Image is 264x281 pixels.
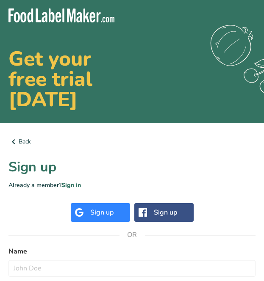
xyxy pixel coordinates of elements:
input: John Doe [8,260,256,277]
a: Sign in [61,181,81,189]
a: Back [8,137,256,147]
div: Sign up [154,207,177,218]
div: Sign up [90,207,114,218]
label: Name [8,246,256,256]
p: Already a member? [8,181,256,190]
img: Food Label Maker [8,8,114,22]
h1: Sign up [8,157,256,177]
span: OR [119,222,145,248]
h2: Get your free trial [DATE] [8,49,256,110]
